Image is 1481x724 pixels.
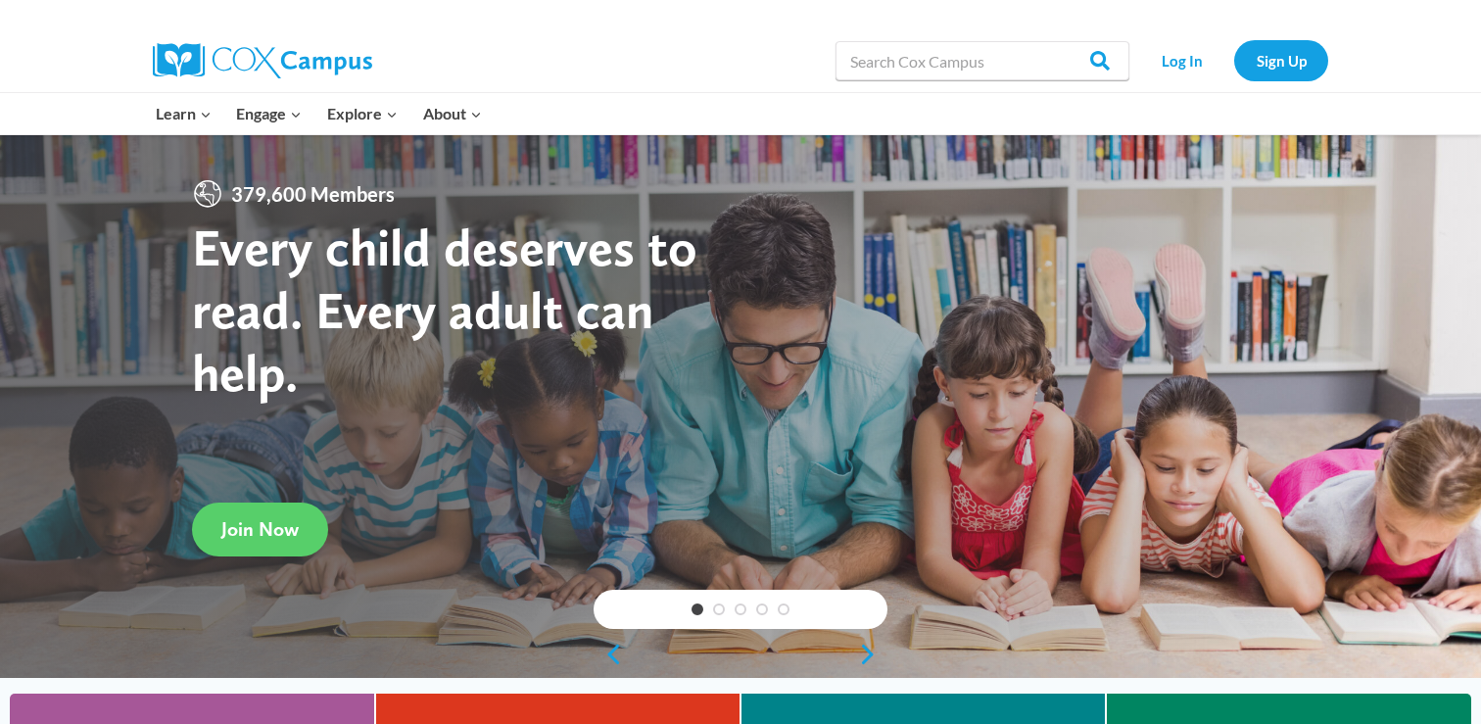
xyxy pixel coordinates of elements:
nav: Primary Navigation [143,93,494,134]
span: Join Now [221,517,299,541]
a: 2 [713,603,725,615]
span: 379,600 Members [223,178,403,210]
a: 5 [778,603,789,615]
div: content slider buttons [594,635,887,674]
a: Log In [1139,40,1224,80]
a: next [858,643,887,666]
a: Sign Up [1234,40,1328,80]
a: previous [594,643,623,666]
span: Explore [327,101,398,126]
span: Learn [156,101,212,126]
a: 1 [692,603,703,615]
a: 3 [735,603,746,615]
a: 4 [756,603,768,615]
nav: Secondary Navigation [1139,40,1328,80]
strong: Every child deserves to read. Every adult can help. [192,216,697,403]
img: Cox Campus [153,43,372,78]
span: About [423,101,482,126]
a: Join Now [192,503,328,556]
input: Search Cox Campus [836,41,1129,80]
span: Engage [236,101,302,126]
